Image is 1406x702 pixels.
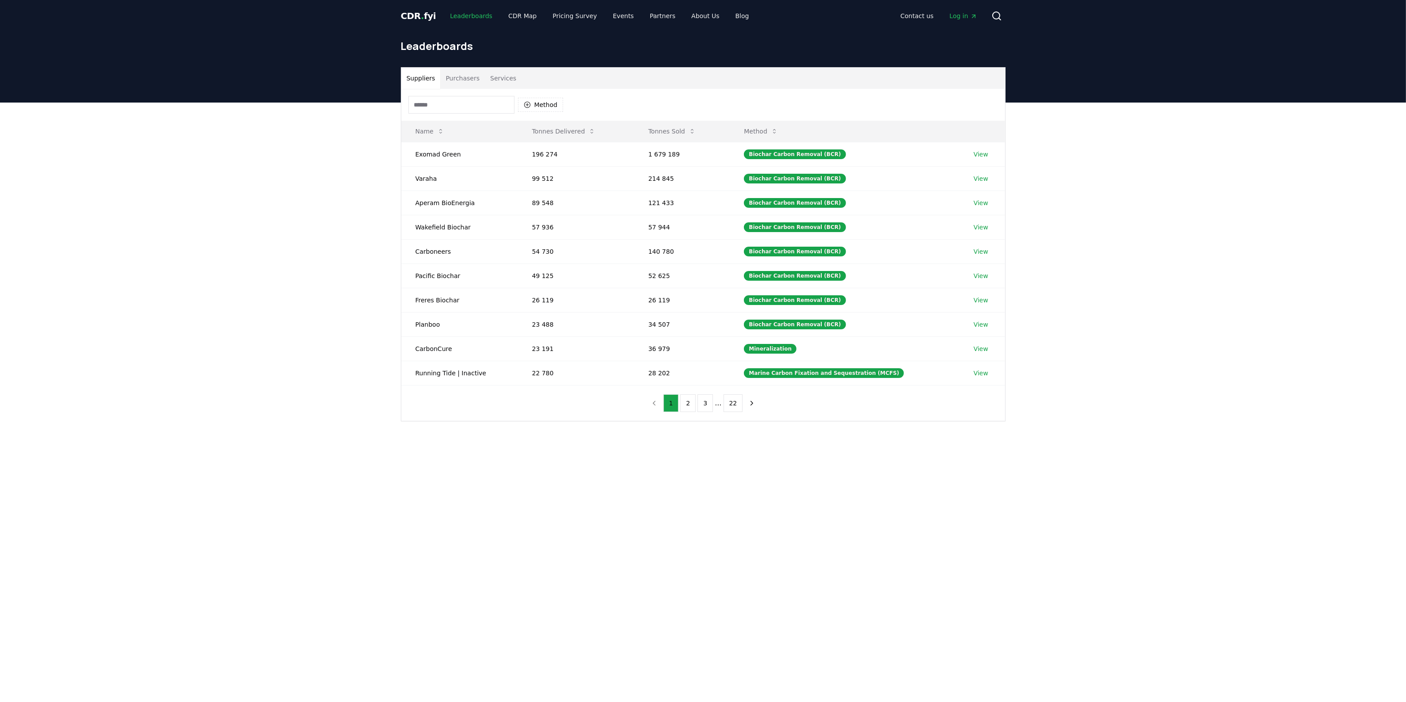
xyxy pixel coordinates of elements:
[728,8,756,24] a: Blog
[893,8,941,24] a: Contact us
[501,8,544,24] a: CDR Map
[634,336,730,361] td: 36 979
[715,398,721,408] li: ...
[974,369,988,378] a: View
[401,312,518,336] td: Planboo
[974,271,988,280] a: View
[744,271,846,281] div: Biochar Carbon Removal (BCR)
[401,142,518,166] td: Exomad Green
[443,8,756,24] nav: Main
[974,296,988,305] a: View
[744,320,846,329] div: Biochar Carbon Removal (BCR)
[518,263,634,288] td: 49 125
[634,288,730,312] td: 26 119
[401,39,1006,53] h1: Leaderboards
[680,394,696,412] button: 2
[641,122,703,140] button: Tonnes Sold
[401,263,518,288] td: Pacific Biochar
[518,239,634,263] td: 54 730
[401,361,518,385] td: Running Tide | Inactive
[949,11,977,20] span: Log in
[744,247,846,256] div: Biochar Carbon Removal (BCR)
[401,10,436,22] a: CDR.fyi
[634,142,730,166] td: 1 679 189
[408,122,451,140] button: Name
[634,361,730,385] td: 28 202
[737,122,785,140] button: Method
[440,68,485,89] button: Purchasers
[634,239,730,263] td: 140 780
[724,394,743,412] button: 22
[974,198,988,207] a: View
[634,191,730,215] td: 121 433
[421,11,424,21] span: .
[893,8,984,24] nav: Main
[518,191,634,215] td: 89 548
[401,215,518,239] td: Wakefield Biochar
[744,149,846,159] div: Biochar Carbon Removal (BCR)
[401,11,436,21] span: CDR fyi
[401,68,441,89] button: Suppliers
[401,191,518,215] td: Aperam BioEnergia
[634,215,730,239] td: 57 944
[942,8,984,24] a: Log in
[518,336,634,361] td: 23 191
[525,122,603,140] button: Tonnes Delivered
[744,295,846,305] div: Biochar Carbon Removal (BCR)
[401,288,518,312] td: Freres Biochar
[518,142,634,166] td: 196 274
[634,263,730,288] td: 52 625
[744,198,846,208] div: Biochar Carbon Removal (BCR)
[485,68,522,89] button: Services
[606,8,641,24] a: Events
[518,215,634,239] td: 57 936
[518,361,634,385] td: 22 780
[634,312,730,336] td: 34 507
[744,222,846,232] div: Biochar Carbon Removal (BCR)
[518,166,634,191] td: 99 512
[643,8,682,24] a: Partners
[744,394,759,412] button: next page
[518,312,634,336] td: 23 488
[443,8,499,24] a: Leaderboards
[545,8,604,24] a: Pricing Survey
[974,247,988,256] a: View
[518,288,634,312] td: 26 119
[684,8,726,24] a: About Us
[974,344,988,353] a: View
[974,320,988,329] a: View
[634,166,730,191] td: 214 845
[401,239,518,263] td: Carboneers
[744,344,796,354] div: Mineralization
[974,174,988,183] a: View
[697,394,713,412] button: 3
[744,174,846,183] div: Biochar Carbon Removal (BCR)
[974,223,988,232] a: View
[401,166,518,191] td: Varaha
[663,394,679,412] button: 1
[974,150,988,159] a: View
[744,368,904,378] div: Marine Carbon Fixation and Sequestration (MCFS)
[518,98,564,112] button: Method
[401,336,518,361] td: CarbonCure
